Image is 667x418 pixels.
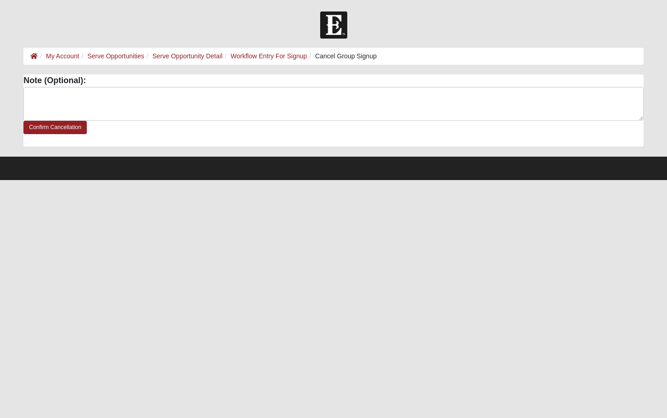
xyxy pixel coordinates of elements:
[231,52,307,60] a: Workflow Entry For Signup
[153,52,223,60] a: Serve Opportunity Detail
[46,52,79,60] a: My Account
[23,121,87,134] a: Confirm Cancellation
[23,76,86,85] strong: Note (Optional):
[87,52,144,60] a: Serve Opportunities
[307,51,377,61] li: Cancel Group Signup
[320,11,347,39] img: Church of Eleven22 Logo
